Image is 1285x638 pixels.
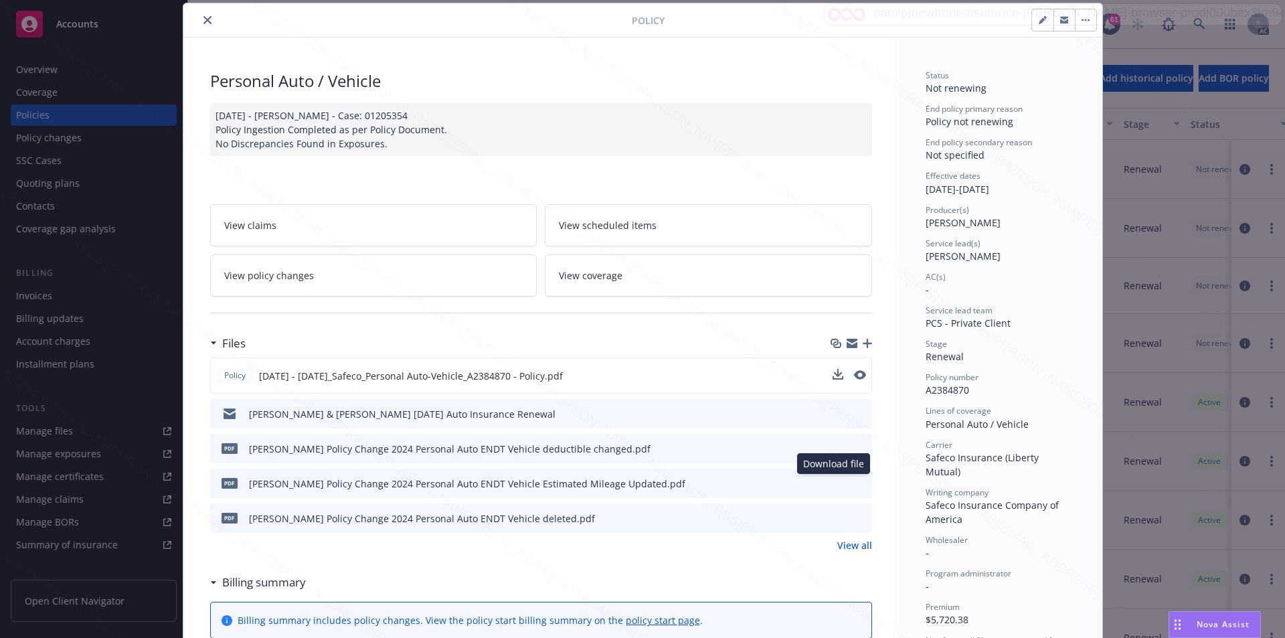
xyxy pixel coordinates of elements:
span: [DATE] - [DATE]_Safeco_Personal Auto-Vehicle_A2384870 - Policy.pdf [259,369,563,383]
span: Not specified [926,149,984,161]
span: Service lead(s) [926,238,980,249]
span: End policy primary reason [926,103,1023,114]
span: Lines of coverage [926,405,991,416]
span: Producer(s) [926,204,969,216]
h3: Files [222,335,246,352]
span: Not renewing [926,82,987,94]
span: Program administrator [926,568,1011,579]
h3: Billing summary [222,574,306,591]
a: View all [837,538,872,552]
span: AC(s) [926,271,946,283]
span: Personal Auto / Vehicle [926,418,1029,430]
span: [PERSON_NAME] [926,250,1001,262]
span: View scheduled items [559,218,657,232]
span: Nova Assist [1197,619,1250,630]
span: Policy [632,13,665,27]
span: View coverage [559,268,622,283]
button: download file [833,369,843,383]
span: Stage [926,338,947,349]
button: preview file [854,369,866,383]
a: View policy changes [210,254,537,297]
div: Files [210,335,246,352]
a: policy start page [626,614,700,627]
span: Safeco Insurance Company of America [926,499,1061,526]
button: download file [833,369,843,380]
span: Renewal [926,350,964,363]
div: [PERSON_NAME] & [PERSON_NAME] [DATE] Auto Insurance Renewal [249,407,555,421]
span: Safeco Insurance (Liberty Mutual) [926,451,1041,478]
span: End policy secondary reason [926,137,1032,148]
span: Carrier [926,439,952,451]
button: close [199,12,216,28]
button: preview file [855,511,867,526]
div: [PERSON_NAME] Policy Change 2024 Personal Auto ENDT Vehicle Estimated Mileage Updated.pdf [249,477,685,491]
span: Status [926,70,949,81]
span: PCS - Private Client [926,317,1011,329]
span: Writing company [926,487,989,498]
button: Nova Assist [1169,611,1261,638]
span: Wholesaler [926,534,968,546]
span: Policy [222,370,248,382]
button: preview file [855,442,867,456]
div: [PERSON_NAME] Policy Change 2024 Personal Auto ENDT Vehicle deductible changed.pdf [249,442,651,456]
span: A2384870 [926,384,969,396]
div: [PERSON_NAME] Policy Change 2024 Personal Auto ENDT Vehicle deleted.pdf [249,511,595,526]
span: [PERSON_NAME] [926,216,1001,229]
button: preview file [855,477,867,491]
button: download file [833,511,844,526]
span: pdf [222,478,238,488]
a: View claims [210,204,537,246]
div: [DATE] - [PERSON_NAME] - Case: 01205354 Policy Ingestion Completed as per Policy Document. No Dis... [210,103,872,156]
div: Billing summary [210,574,306,591]
span: pdf [222,513,238,523]
span: Policy not renewing [926,115,1013,128]
span: $5,720.38 [926,613,968,626]
a: View coverage [545,254,872,297]
a: View scheduled items [545,204,872,246]
span: Policy number [926,372,978,383]
div: Billing summary includes policy changes. View the policy start billing summary on the . [238,613,703,627]
button: download file [833,442,844,456]
span: Premium [926,601,960,613]
button: download file [833,477,844,491]
span: View claims [224,218,276,232]
span: Effective dates [926,170,980,181]
button: download file [833,407,844,421]
span: - [926,283,929,296]
div: Download file [797,453,870,474]
button: preview file [854,370,866,380]
span: Service lead team [926,305,993,316]
span: - [926,546,929,559]
div: [DATE] - [DATE] [926,170,1076,195]
span: View policy changes [224,268,314,283]
div: Personal Auto / Vehicle [210,70,872,92]
button: preview file [855,407,867,421]
div: Drag to move [1169,612,1186,637]
span: - [926,580,929,592]
span: pdf [222,443,238,453]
